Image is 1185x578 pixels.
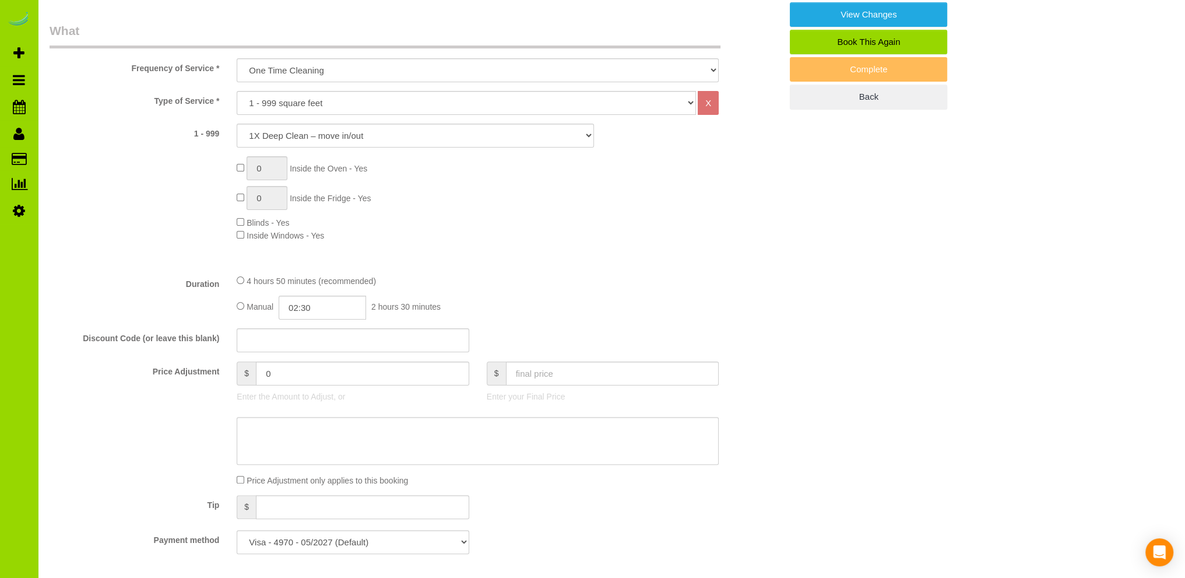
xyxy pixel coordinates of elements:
[7,12,30,28] img: Automaid Logo
[237,362,256,386] span: $
[487,362,506,386] span: $
[41,328,228,344] label: Discount Code (or leave this blank)
[247,231,324,240] span: Inside Windows - Yes
[487,391,719,402] p: Enter your Final Price
[790,85,947,109] a: Back
[790,30,947,54] a: Book This Again
[506,362,719,386] input: final price
[41,362,228,377] label: Price Adjustment
[247,276,376,286] span: 4 hours 50 minutes (recommended)
[790,2,947,27] a: View Changes
[247,476,408,485] span: Price Adjustment only applies to this booking
[371,302,441,311] span: 2 hours 30 minutes
[41,530,228,546] label: Payment method
[41,58,228,74] label: Frequency of Service *
[41,91,228,107] label: Type of Service *
[1145,538,1173,566] div: Open Intercom Messenger
[41,274,228,290] label: Duration
[41,495,228,511] label: Tip
[247,302,273,311] span: Manual
[290,194,371,203] span: Inside the Fridge - Yes
[41,124,228,139] label: 1 - 999
[247,218,289,227] span: Blinds - Yes
[237,391,469,402] p: Enter the Amount to Adjust, or
[237,495,256,519] span: $
[50,22,720,48] legend: What
[290,164,367,173] span: Inside the Oven - Yes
